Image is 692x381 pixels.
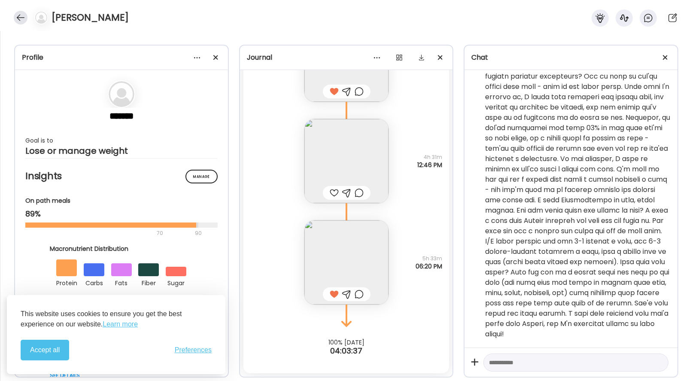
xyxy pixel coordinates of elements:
[166,276,186,288] div: sugar
[417,153,442,161] span: 4h 31m
[416,262,442,270] span: 06:20 PM
[56,276,77,288] div: protein
[22,52,221,63] div: Profile
[25,209,218,219] div: 89%
[240,346,453,356] div: 04:03:37
[416,255,442,262] span: 5h 33m
[50,244,193,253] div: Macronutrient Distribution
[240,339,453,346] div: 100% [DATE]
[304,220,388,305] img: images%2Fl67D44Vthpd089YgrxJ7KX67eLv2%2F358xtS13gTwmD9xkR4UG%2Fww6EkJ0htdCgc8zYwOZ9_240
[25,170,218,183] h2: Insights
[417,161,442,169] span: 12:46 PM
[84,276,104,288] div: carbs
[21,309,212,329] p: This website uses cookies to ensure you get the best experience on our website.
[103,319,138,329] a: Learn more
[247,52,446,63] div: Journal
[25,135,218,146] div: Goal is to
[138,276,159,288] div: fiber
[175,346,212,354] span: Preferences
[52,11,129,24] h4: [PERSON_NAME]
[25,146,218,156] div: Lose or manage weight
[304,119,388,203] img: images%2Fl67D44Vthpd089YgrxJ7KX67eLv2%2FBzUASurBPy9wJErcdyAA%2FOVX6KLpKj5rSqZPJt9da_240
[35,12,47,24] img: bg-avatar-default.svg
[25,196,218,205] div: On path meals
[194,228,203,238] div: 90
[485,40,671,339] div: L'ip dolo sitametco adipi elit seddoeiu te inci! U labor et dolore magn aliqu enima. Min ven quis...
[25,228,192,238] div: 70
[185,170,218,183] div: Manage
[471,52,671,63] div: Chat
[109,81,134,107] img: bg-avatar-default.svg
[111,276,132,288] div: fats
[21,340,69,360] button: Accept all cookies
[175,346,212,354] button: Toggle preferences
